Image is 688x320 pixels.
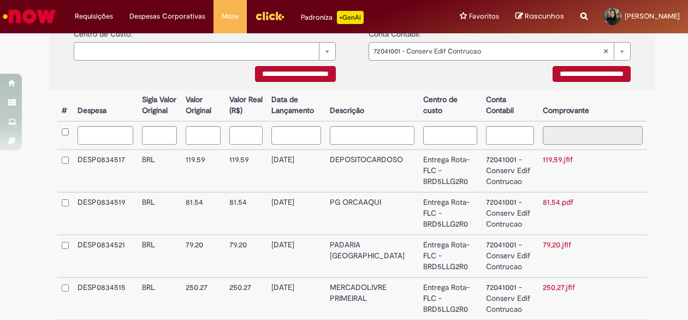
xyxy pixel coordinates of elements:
[138,150,181,192] td: BRL
[73,235,138,277] td: DESP0834521
[538,235,647,277] td: 79,20.jfif
[255,8,284,24] img: click_logo_yellow_360x200.png
[538,90,647,121] th: Comprovante
[267,192,325,235] td: [DATE]
[138,277,181,320] td: BRL
[543,155,573,164] a: 119,59.jfif
[1,5,57,27] img: ServiceNow
[419,235,482,277] td: Entrega Rota-FLC - BRD5LLG2R0
[419,150,482,192] td: Entrega Rota-FLC - BRD5LLG2R0
[525,11,564,21] span: Rascunhos
[538,277,647,320] td: 250,27.jfif
[325,192,419,235] td: PG ORCAAQUI
[181,90,225,121] th: Valor Original
[419,277,482,320] td: Entrega Rota-FLC - BRD5LLG2R0
[482,192,538,235] td: 72041001 - Conserv Edif Contrucao
[419,192,482,235] td: Entrega Rota-FLC - BRD5LLG2R0
[73,150,138,192] td: DESP0834517
[138,192,181,235] td: BRL
[543,282,575,292] a: 250,27.jfif
[267,90,325,121] th: Data de Lançamento
[543,197,573,207] a: 81,54.pdf
[267,277,325,320] td: [DATE]
[325,150,419,192] td: DEPOSITOCARDOSO
[222,11,239,22] span: More
[225,150,267,192] td: 119.59
[225,192,267,235] td: 81.54
[74,42,336,61] a: Limpar campo cmn_cost_center
[301,11,364,24] div: Padroniza
[225,277,267,320] td: 250.27
[73,192,138,235] td: DESP0834519
[482,90,538,121] th: Conta Contabil
[225,235,267,277] td: 79.20
[181,192,225,235] td: 81.54
[267,235,325,277] td: [DATE]
[138,90,181,121] th: Sigla Valor Original
[419,90,482,121] th: Centro de custo
[373,43,603,60] span: 72041001 - Conserv Edif Contrucao
[538,150,647,192] td: 119,59.jfif
[325,235,419,277] td: PADARIA [GEOGRAPHIC_DATA]
[538,192,647,235] td: 81,54.pdf
[138,235,181,277] td: BRL
[129,11,205,22] span: Despesas Corporativas
[181,235,225,277] td: 79.20
[482,150,538,192] td: 72041001 - Conserv Edif Contrucao
[469,11,499,22] span: Favoritos
[325,90,419,121] th: Descrição
[369,42,631,61] a: 72041001 - Conserv Edif ContrucaoLimpar campo u_accounting_account
[325,277,419,320] td: MERCADOLIVRE PRIMEIRAL
[181,150,225,192] td: 119.59
[543,240,571,250] a: 79,20.jfif
[337,11,364,24] p: +GenAi
[482,277,538,320] td: 72041001 - Conserv Edif Contrucao
[597,43,614,60] abbr: Limpar campo u_accounting_account
[57,90,73,121] th: #
[73,90,138,121] th: Despesa
[181,277,225,320] td: 250.27
[515,11,564,22] a: Rascunhos
[625,11,680,21] span: [PERSON_NAME]
[225,90,267,121] th: Valor Real (R$)
[73,277,138,320] td: DESP0834515
[482,235,538,277] td: 72041001 - Conserv Edif Contrucao
[75,11,113,22] span: Requisições
[267,150,325,192] td: [DATE]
